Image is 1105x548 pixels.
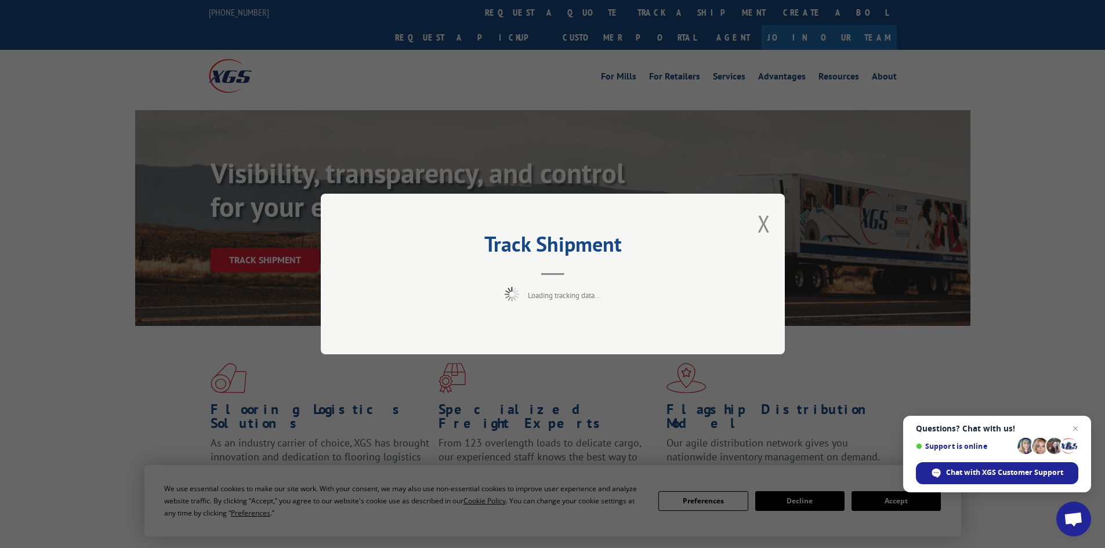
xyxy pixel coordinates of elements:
[946,467,1063,478] span: Chat with XGS Customer Support
[916,442,1013,451] span: Support is online
[916,424,1078,433] span: Questions? Chat with us!
[1056,502,1091,536] div: Open chat
[916,462,1078,484] div: Chat with XGS Customer Support
[758,208,770,239] button: Close modal
[1068,422,1082,436] span: Close chat
[528,291,601,300] span: Loading tracking data...
[379,236,727,258] h2: Track Shipment
[505,287,519,302] img: xgs-loading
